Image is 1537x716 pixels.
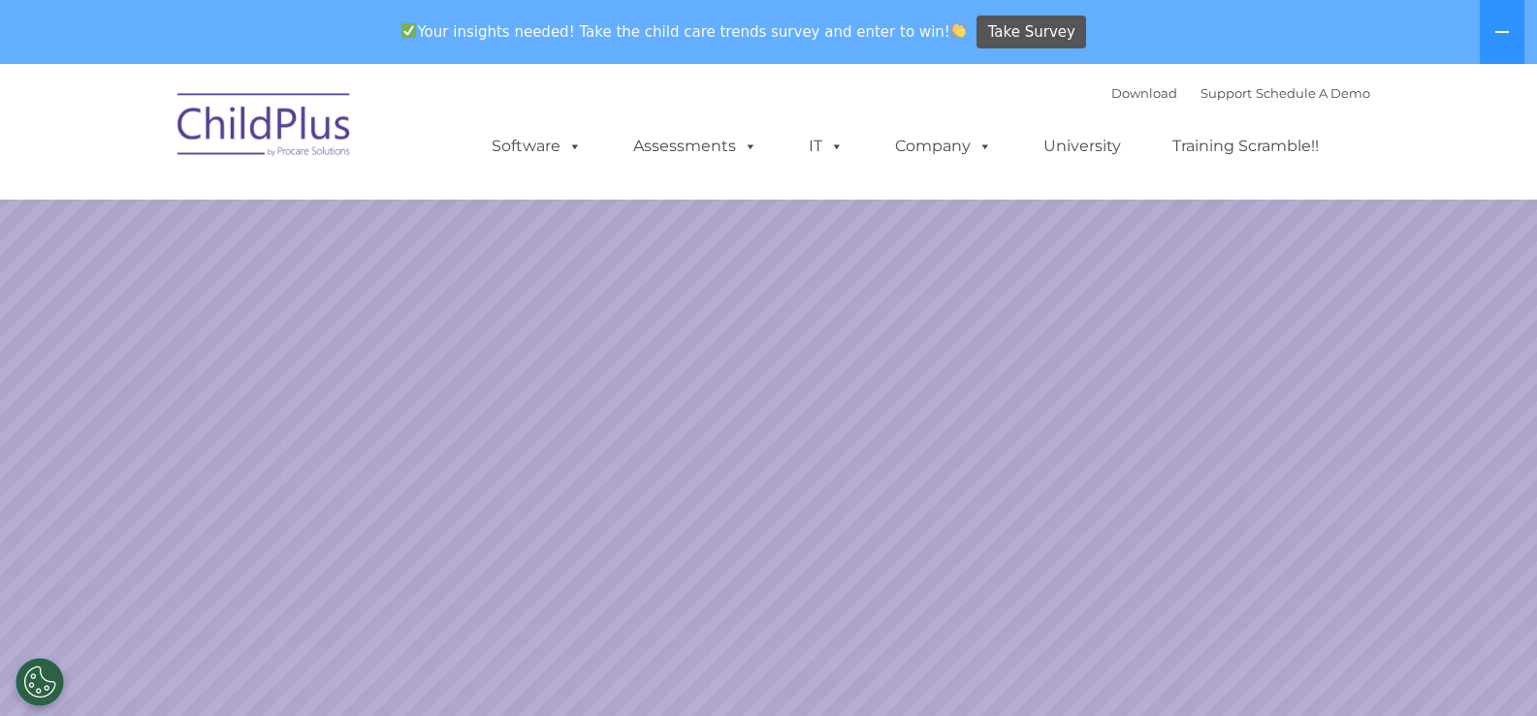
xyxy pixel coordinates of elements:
[614,127,777,166] a: Assessments
[168,79,362,176] img: ChildPlus by Procare Solutions
[876,127,1011,166] a: Company
[1256,85,1370,101] a: Schedule A Demo
[1111,85,1177,101] a: Download
[1044,521,1299,589] a: Learn More
[789,127,863,166] a: IT
[472,127,601,166] a: Software
[988,16,1075,49] span: Take Survey
[401,23,416,38] img: ✅
[394,13,975,50] span: Your insights needed! Take the child care trends survey and enter to win!
[1153,127,1338,166] a: Training Scramble!!
[1201,85,1252,101] a: Support
[16,658,64,706] button: Cookies Settings
[1024,127,1140,166] a: University
[977,16,1086,49] a: Take Survey
[951,23,966,38] img: 👏
[1111,85,1370,101] font: |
